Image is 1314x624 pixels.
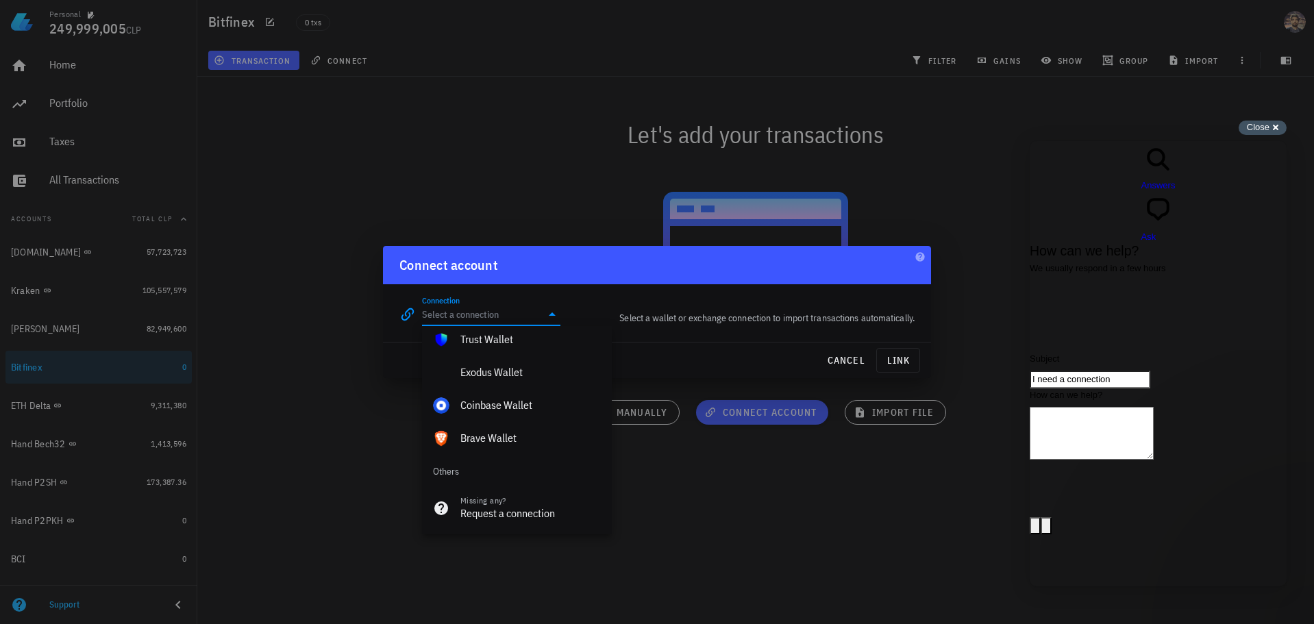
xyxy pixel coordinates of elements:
label: Connection [422,295,460,305]
button: Close [1239,121,1287,135]
div: Coinbase Wallet [460,399,601,412]
div: Exodus Wallet [460,366,601,379]
button: cancel [821,348,871,373]
div: Brave Wallet [460,432,601,445]
div: Trust Wallet [460,333,601,346]
input: Select a connection [422,303,541,325]
span: Close [1247,122,1269,132]
button: link [876,348,920,373]
span: link [882,354,914,366]
div: Request a connection [460,507,601,520]
iframe: Help Scout Beacon - Live Chat, Contact Form, and Knowledge Base [1030,141,1287,586]
div: Connect account [399,254,498,276]
div: Others [422,455,612,488]
div: Missing any? [460,496,601,506]
div: Select a wallet or exchange connection to import transactions automatically. [569,302,923,334]
span: cancel [826,354,865,366]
